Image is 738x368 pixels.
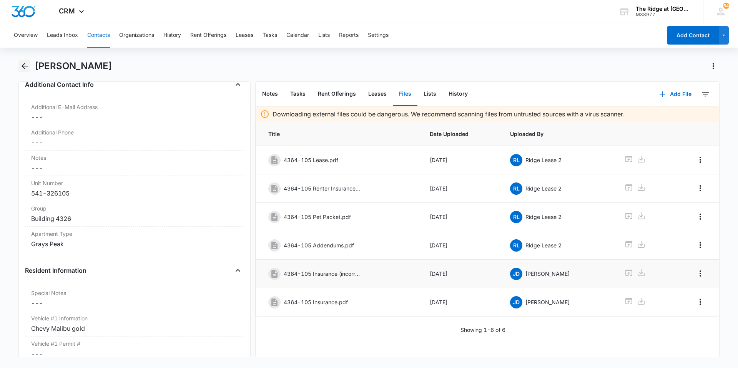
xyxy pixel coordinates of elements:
span: RL [510,182,522,195]
button: Lists [417,82,442,106]
button: Close [232,264,244,277]
span: CRM [59,7,75,15]
label: Special Notes [31,289,238,297]
span: JD [510,268,522,280]
button: Overflow Menu [694,182,706,194]
h4: Resident Information [25,266,86,275]
div: 541-326105 [31,189,238,198]
button: Filters [699,88,711,100]
span: 54 [723,3,729,9]
dd: --- [31,349,238,358]
label: Additional Phone [31,128,238,136]
label: Notes [31,154,238,162]
button: History [442,82,474,106]
p: Showing 1-6 of 6 [460,326,505,334]
label: Vehicle #1 Permit # [31,340,238,348]
button: Leases [236,23,253,48]
div: account name [636,6,692,12]
p: 4364-105 Addendums.pdf [284,241,354,249]
h1: [PERSON_NAME] [35,60,112,72]
button: Contacts [87,23,110,48]
td: [DATE] [421,231,501,260]
div: Additional E-Mail Address--- [25,100,244,125]
div: Additional Phone--- [25,125,244,151]
button: Files [393,82,417,106]
button: Lists [318,23,330,48]
button: Back [18,60,30,72]
span: Date Uploaded [430,130,492,138]
button: Overflow Menu [694,267,706,280]
label: Additional E-Mail Address [31,103,238,111]
label: Apartment Type [31,230,238,238]
p: Ridge Lease 2 [525,241,562,249]
button: Close [232,78,244,91]
button: Leads Inbox [47,23,78,48]
button: Actions [707,60,720,72]
td: [DATE] [421,288,501,317]
td: [DATE] [421,174,501,203]
button: Leases [362,82,393,106]
div: Unit Number541-326105 [25,176,244,201]
td: [DATE] [421,203,501,231]
span: Uploaded By [510,130,606,138]
button: Organizations [119,23,154,48]
div: Vehicle #1 Permit #--- [25,337,244,362]
div: Special Notes--- [25,286,244,311]
button: Settings [368,23,389,48]
dd: --- [31,138,238,147]
label: Unit Number [31,179,238,187]
div: Apartment TypeGrays Peak [25,227,244,252]
p: 4364-105 Insurance (incorrect).pdf [284,270,361,278]
td: [DATE] [421,260,501,288]
span: RL [510,154,522,166]
p: Downloading external files could be dangerous. We recommend scanning files from untrusted sources... [273,109,625,119]
dd: --- [31,298,238,308]
label: Vehicle #1 Information [31,314,238,322]
p: 4364-105 Pet Packet.pdf [284,213,351,221]
p: Ridge Lease 2 [525,156,562,164]
div: Vehicle #1 InformationChevy Malibu gold [25,311,244,337]
span: RL [510,239,522,252]
button: Add File [652,85,699,103]
div: account id [636,12,692,17]
div: Grays Peak [31,239,238,249]
span: RL [510,211,522,223]
button: History [163,23,181,48]
div: Notes--- [25,151,244,176]
p: [PERSON_NAME] [525,270,570,278]
button: Overview [14,23,38,48]
td: [DATE] [421,146,501,174]
h4: Additional Contact Info [25,80,94,89]
button: Overflow Menu [694,296,706,308]
dd: --- [31,163,238,172]
button: Overflow Menu [694,211,706,223]
button: Overflow Menu [694,239,706,251]
button: Tasks [263,23,277,48]
button: Calendar [286,23,309,48]
dd: --- [31,113,238,122]
button: Rent Offerings [312,82,362,106]
div: Building 4326 [31,214,238,223]
button: Tasks [284,82,312,106]
button: Add Contact [667,26,719,45]
p: Ridge Lease 2 [525,184,562,192]
button: Notes [256,82,284,106]
p: 4364-105 Renter Insurance.pdf [284,184,361,192]
button: Rent Offerings [190,23,226,48]
label: Group [31,204,238,212]
div: notifications count [723,3,729,9]
p: 4364-105 Lease.pdf [284,156,338,164]
button: Overflow Menu [694,154,706,166]
div: GroupBuilding 4326 [25,201,244,227]
p: Ridge Lease 2 [525,213,562,221]
span: Title [268,130,411,138]
p: 4364-105 Insurance.pdf [284,298,348,306]
span: JD [510,296,522,308]
div: Chevy Malibu gold [31,324,238,333]
p: [PERSON_NAME] [525,298,570,306]
button: Reports [339,23,359,48]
